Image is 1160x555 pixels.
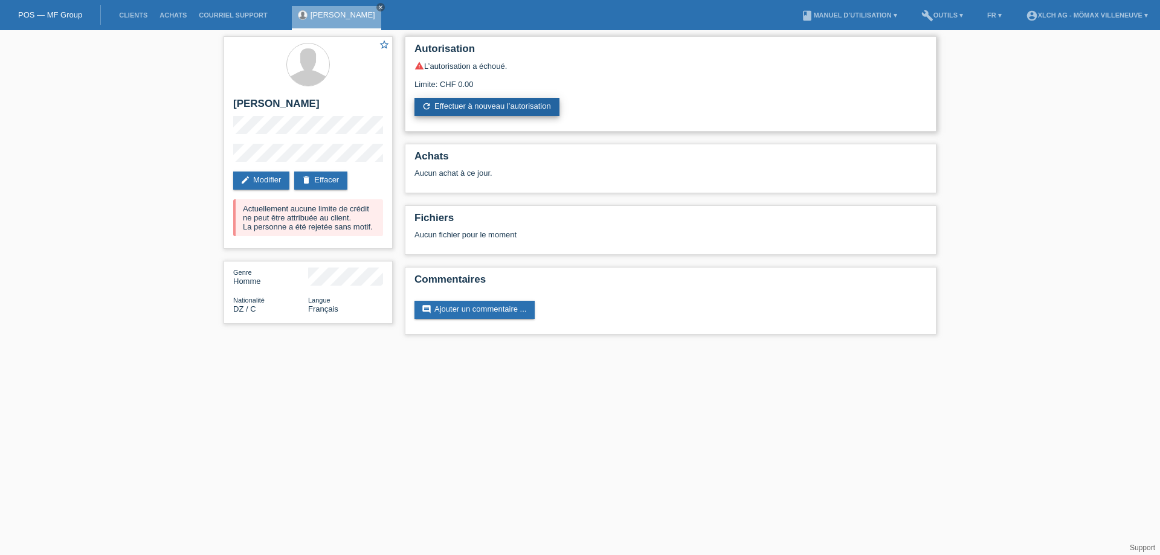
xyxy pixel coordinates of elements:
a: star_border [379,39,390,52]
h2: Autorisation [414,43,927,61]
i: delete [301,175,311,185]
i: book [801,10,813,22]
a: account_circleXLCH AG - Mömax Villeneuve ▾ [1020,11,1154,19]
a: refreshEffectuer à nouveau l’autorisation [414,98,559,116]
i: star_border [379,39,390,50]
h2: Fichiers [414,212,927,230]
i: build [921,10,933,22]
span: Français [308,304,338,313]
div: Aucun achat à ce jour. [414,168,927,187]
span: Nationalité [233,297,265,304]
a: Achats [153,11,193,19]
div: L’autorisation a échoué. [414,61,927,71]
a: bookManuel d’utilisation ▾ [795,11,903,19]
i: comment [422,304,431,314]
a: buildOutils ▾ [915,11,969,19]
i: warning [414,61,424,71]
div: Actuellement aucune limite de crédit ne peut être attribuée au client. La personne a été rejetée ... [233,199,383,236]
a: deleteEffacer [294,172,347,190]
h2: Achats [414,150,927,168]
i: account_circle [1026,10,1038,22]
span: Genre [233,269,252,276]
a: close [376,3,385,11]
div: Aucun fichier pour le moment [414,230,784,239]
a: commentAjouter un commentaire ... [414,301,535,319]
a: Courriel Support [193,11,273,19]
a: POS — MF Group [18,10,82,19]
span: Langue [308,297,330,304]
h2: [PERSON_NAME] [233,98,383,116]
a: FR ▾ [981,11,1008,19]
i: refresh [422,101,431,111]
a: Clients [113,11,153,19]
div: Limite: CHF 0.00 [414,71,927,89]
div: Homme [233,268,308,286]
a: [PERSON_NAME] [311,10,375,19]
h2: Commentaires [414,274,927,292]
a: Support [1130,544,1155,552]
i: close [378,4,384,10]
i: edit [240,175,250,185]
a: editModifier [233,172,289,190]
span: Algérie / C / 02.01.2001 [233,304,256,313]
